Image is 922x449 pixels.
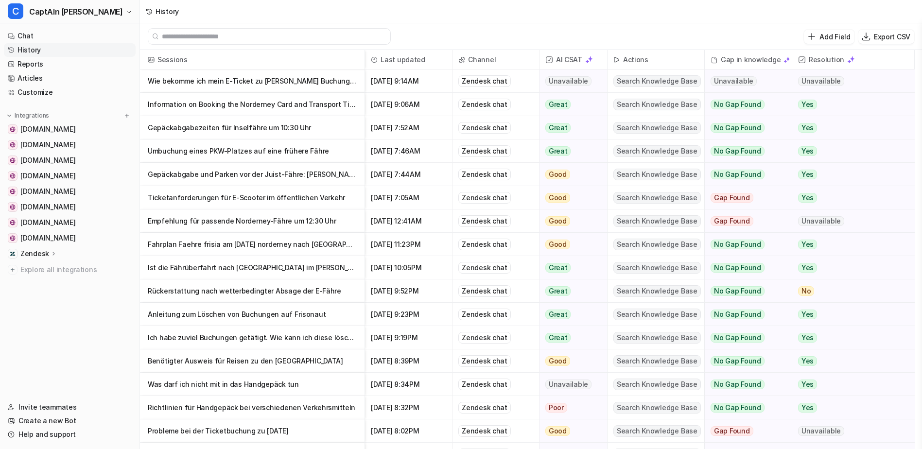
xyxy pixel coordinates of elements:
span: Good [545,216,570,226]
span: [DOMAIN_NAME] [20,233,75,243]
a: Chat [4,29,136,43]
span: Gap Found [711,193,753,203]
span: Search Knowledge Base [613,262,701,274]
button: No Gap Found [705,326,784,349]
span: Search Knowledge Base [613,379,701,390]
span: No Gap Found [711,333,765,343]
span: [DOMAIN_NAME] [20,140,75,150]
div: Zendesk chat [458,285,511,297]
div: Zendesk chat [458,239,511,250]
span: [DATE] 7:46AM [369,139,448,163]
span: Great [545,100,571,109]
span: Yes [798,380,817,389]
span: [DATE] 8:39PM [369,349,448,373]
p: Benötigter Ausweis für Reisen zu den [GEOGRAPHIC_DATA] [148,349,357,373]
span: [DOMAIN_NAME] [20,202,75,212]
span: No Gap Found [711,240,765,249]
span: Unavailable [545,380,591,389]
a: Articles [4,71,136,85]
span: No Gap Found [711,170,765,179]
a: www.inselparker.de[DOMAIN_NAME] [4,200,136,214]
a: www.inselflieger.de[DOMAIN_NAME] [4,185,136,198]
a: www.frisonaut.de[DOMAIN_NAME] [4,122,136,136]
div: Zendesk chat [458,332,511,344]
div: Gap in knowledge [709,50,788,69]
span: Yes [798,240,817,249]
img: www.inselparker.de [10,204,16,210]
div: Zendesk chat [458,355,511,367]
p: Fahrplan Faehre frisia am [DATE] norderney nach [GEOGRAPHIC_DATA] [148,233,357,256]
span: Search Knowledge Base [613,425,701,437]
div: Zendesk chat [458,75,511,87]
span: [DOMAIN_NAME] [20,155,75,165]
div: Zendesk chat [458,309,511,320]
button: Yes [792,139,905,163]
span: Yes [798,333,817,343]
span: No Gap Found [711,403,765,413]
button: Great [539,139,601,163]
p: Umbuchung eines PKW-Platzes auf eine frühere Fähre [148,139,357,163]
p: Anleitung zum Löschen von Buchungen auf Frisonaut [148,303,357,326]
img: www.nordsee-bike.de [10,220,16,225]
p: Add Field [819,32,850,42]
span: Search Knowledge Base [613,309,701,320]
span: Resolution [796,50,910,69]
span: CaptAIn [PERSON_NAME] [29,5,123,18]
span: Search Knowledge Base [613,355,701,367]
span: Explore all integrations [20,262,132,277]
a: www.inselexpress.de[DOMAIN_NAME] [4,169,136,183]
img: menu_add.svg [123,112,130,119]
span: Yes [798,146,817,156]
button: Good [539,186,601,209]
span: [DATE] 10:05PM [369,256,448,279]
span: No Gap Found [711,100,765,109]
span: Unavailable [798,426,844,436]
span: Good [545,193,570,203]
a: Help and support [4,428,136,441]
span: [DATE] 7:05AM [369,186,448,209]
button: No Gap Found [705,256,784,279]
p: Was darf ich nicht mit in das Handgepäck tun [148,373,357,396]
span: Search Knowledge Base [613,75,701,87]
span: Last updated [369,50,448,69]
span: Search Knowledge Base [613,169,701,180]
span: No [798,286,815,296]
button: Gap Found [705,209,784,233]
button: Export CSV [858,30,914,44]
img: www.inselflieger.de [10,189,16,194]
button: Yes [792,163,905,186]
span: Sessions [144,50,361,69]
span: Unavailable [711,76,757,86]
p: Ich habe zuviel Buchungen getätigt. Wie kann ich diese löschen. [148,326,357,349]
button: Yes [792,373,905,396]
span: Yes [798,403,817,413]
span: No Gap Found [711,123,765,133]
button: Great [539,256,601,279]
img: www.inseltouristik.de [10,157,16,163]
p: Wie bekomme ich mein E-Ticket zu [PERSON_NAME] Buchungen [148,69,357,93]
button: Good [539,419,601,443]
a: Create a new Bot [4,414,136,428]
span: [DATE] 7:52AM [369,116,448,139]
span: Search Knowledge Base [613,122,701,134]
span: [DOMAIN_NAME] [20,187,75,196]
span: Search Knowledge Base [613,145,701,157]
span: No Gap Found [711,146,765,156]
button: No Gap Found [705,349,784,373]
span: [DOMAIN_NAME] [20,171,75,181]
button: Integrations [4,111,52,121]
span: C [8,3,23,19]
span: Great [545,123,571,133]
span: Search Knowledge Base [613,215,701,227]
span: Yes [798,123,817,133]
div: Zendesk chat [458,402,511,414]
button: Yes [792,303,905,326]
button: Add Field [804,30,854,44]
p: Probleme bei der Ticketbuchung zu [DATE] [148,419,357,443]
a: History [4,43,136,57]
span: Channel [456,50,535,69]
button: No Gap Found [705,116,784,139]
span: Good [545,426,570,436]
span: Gap Found [711,216,753,226]
button: Poor [539,396,601,419]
